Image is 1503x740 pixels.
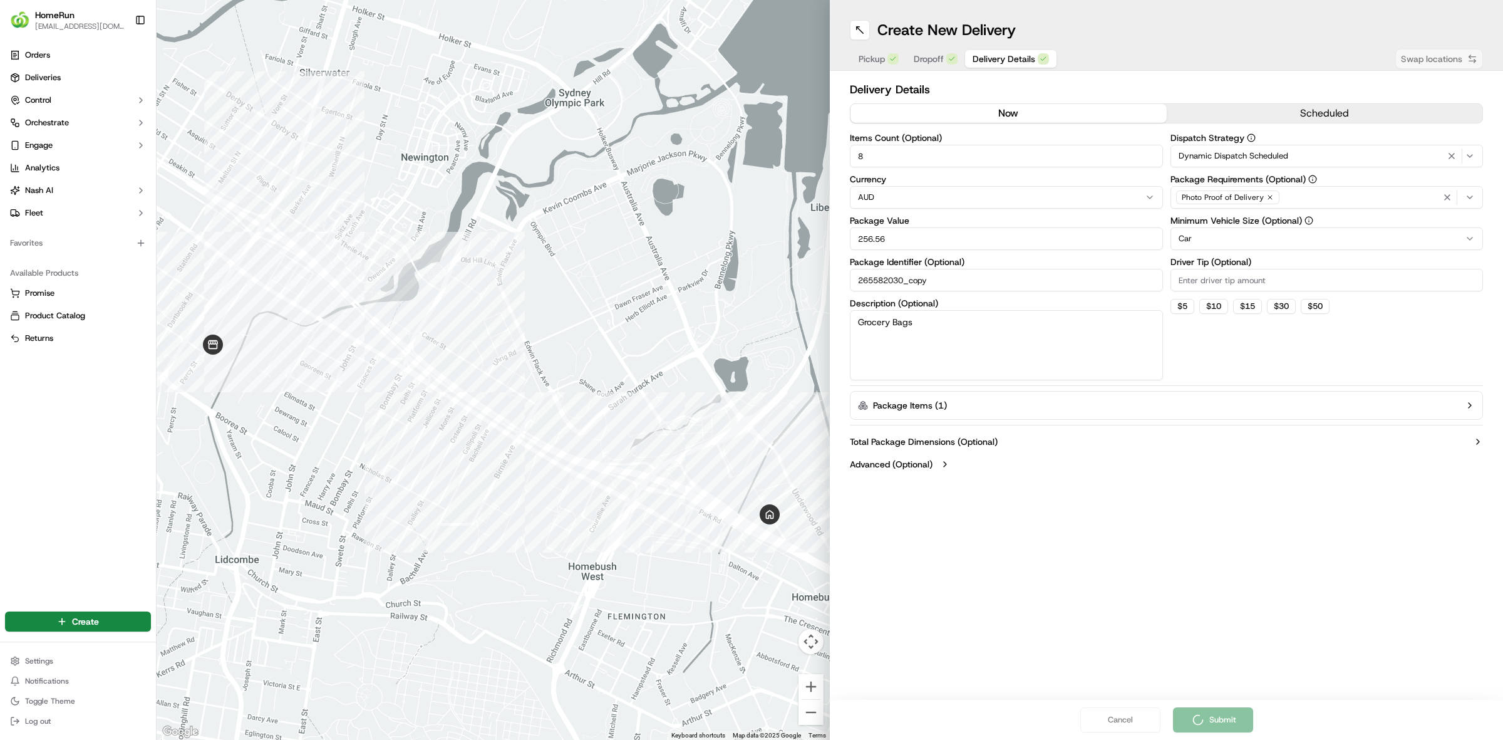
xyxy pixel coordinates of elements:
span: Toggle Theme [25,696,75,706]
button: Photo Proof of Delivery [1170,186,1484,209]
span: Dynamic Dispatch Scheduled [1179,150,1288,162]
input: Enter package value [850,227,1163,250]
span: Nash AI [25,185,53,196]
span: Dropoff [914,53,944,65]
button: $30 [1267,299,1296,314]
button: Promise [5,283,151,303]
img: Google [160,724,201,740]
span: Returns [25,333,53,344]
span: Photo Proof of Delivery [1182,192,1264,202]
button: HomeRun [35,9,75,21]
button: Zoom out [798,700,824,725]
button: Dynamic Dispatch Scheduled [1170,145,1484,167]
a: Promise [10,288,146,299]
button: Map camera controls [798,629,824,654]
span: Product Catalog [25,310,85,321]
button: Fleet [5,203,151,223]
button: $5 [1170,299,1194,314]
a: Returns [10,333,146,344]
a: Product Catalog [10,310,146,321]
span: Settings [25,656,53,666]
label: Items Count (Optional) [850,133,1163,142]
button: Settings [5,652,151,670]
button: Log out [5,712,151,730]
span: Analytics [25,162,59,174]
input: Enter package identifier [850,269,1163,291]
span: Delivery Details [973,53,1035,65]
span: Engage [25,140,53,151]
button: Create [5,612,151,632]
span: Orchestrate [25,117,69,128]
label: Package Requirements (Optional) [1170,175,1484,184]
label: Currency [850,175,1163,184]
label: Description (Optional) [850,299,1163,308]
button: [EMAIL_ADDRESS][DOMAIN_NAME] [35,21,125,31]
button: Total Package Dimensions (Optional) [850,435,1483,448]
span: Notifications [25,676,69,686]
span: Map data ©2025 Google [733,732,801,739]
span: Orders [25,50,50,61]
div: Favorites [5,233,151,253]
button: Advanced (Optional) [850,458,1483,471]
label: Minimum Vehicle Size (Optional) [1170,216,1484,225]
div: Available Products [5,263,151,283]
button: $10 [1199,299,1228,314]
button: Minimum Vehicle Size (Optional) [1304,216,1313,225]
a: Orders [5,45,151,65]
button: $50 [1301,299,1330,314]
img: HomeRun [10,10,30,30]
button: scheduled [1167,104,1483,123]
a: Terms (opens in new tab) [808,732,826,739]
textarea: Grocery Bags [850,310,1163,380]
button: HomeRunHomeRun[EMAIL_ADDRESS][DOMAIN_NAME] [5,5,130,35]
label: Package Items ( 1 ) [873,399,947,412]
button: Package Items (1) [850,391,1483,420]
span: Pickup [859,53,885,65]
label: Driver Tip (Optional) [1170,258,1484,266]
button: Notifications [5,672,151,690]
button: $15 [1233,299,1262,314]
a: Open this area in Google Maps (opens a new window) [160,724,201,740]
a: Analytics [5,158,151,178]
button: Returns [5,328,151,348]
span: Deliveries [25,72,61,83]
button: Keyboard shortcuts [671,731,725,740]
label: Dispatch Strategy [1170,133,1484,142]
span: Promise [25,288,54,299]
span: Create [72,615,99,628]
button: Control [5,90,151,110]
a: Deliveries [5,68,151,88]
input: Enter driver tip amount [1170,269,1484,291]
button: Product Catalog [5,306,151,326]
h1: Create New Delivery [877,20,1016,40]
span: Fleet [25,207,43,219]
h2: Delivery Details [850,81,1483,98]
button: now [850,104,1167,123]
input: Enter number of items [850,145,1163,167]
label: Advanced (Optional) [850,458,932,471]
label: Package Identifier (Optional) [850,258,1163,266]
span: Log out [25,716,51,726]
button: Orchestrate [5,113,151,133]
label: Total Package Dimensions (Optional) [850,435,998,448]
button: Toggle Theme [5,692,151,710]
button: Nash AI [5,180,151,201]
span: Control [25,95,51,106]
button: Engage [5,135,151,155]
button: Dispatch Strategy [1247,133,1256,142]
button: Zoom in [798,674,824,699]
button: Package Requirements (Optional) [1308,175,1317,184]
label: Package Value [850,216,1163,225]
